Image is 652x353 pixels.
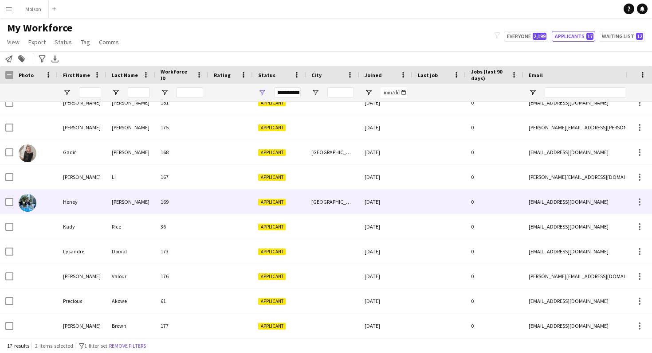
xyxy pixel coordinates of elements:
div: 0 [466,289,523,313]
div: [DATE] [359,264,412,288]
div: [PERSON_NAME] [58,314,106,338]
div: [DATE] [359,214,412,239]
div: [PERSON_NAME] [58,264,106,288]
span: Email [529,72,543,78]
span: My Workforce [7,21,72,35]
button: Open Filter Menu [63,89,71,97]
div: 176 [155,264,208,288]
div: [PERSON_NAME] [58,115,106,140]
div: 0 [466,190,523,214]
span: Photo [19,72,34,78]
span: 2,199 [533,33,546,40]
span: Applicant [258,100,286,106]
span: Comms [99,38,119,46]
input: Last Name Filter Input [128,87,150,98]
div: Lysandre [58,239,106,264]
span: Applicant [258,224,286,230]
div: [GEOGRAPHIC_DATA] [306,140,359,164]
div: [DATE] [359,140,412,164]
span: 2 items selected [35,342,73,349]
span: Applicant [258,174,286,181]
div: [DATE] [359,115,412,140]
div: [DATE] [359,165,412,189]
a: Tag [77,36,94,48]
span: Export [28,38,46,46]
div: 0 [466,140,523,164]
input: Joined Filter Input [381,87,407,98]
button: Waiting list12 [599,31,645,42]
div: 173 [155,239,208,264]
div: [DATE] [359,314,412,338]
span: Applicant [258,124,286,131]
button: Open Filter Menu [112,89,120,97]
span: Workforce ID [161,68,192,81]
div: [PERSON_NAME] [106,115,155,140]
div: Honey [58,190,106,214]
span: 12 [636,33,643,40]
div: 36 [155,214,208,239]
div: [DATE] [359,90,412,115]
span: Last Name [112,72,138,78]
div: [PERSON_NAME] [106,190,155,214]
a: Comms [95,36,122,48]
app-action-btn: Export XLSX [50,54,60,64]
div: [DATE] [359,239,412,264]
span: 17 [586,33,593,40]
span: First Name [63,72,90,78]
img: Honey Lee [19,194,36,212]
div: 0 [466,115,523,140]
div: 169 [155,190,208,214]
button: Remove filters [107,341,148,351]
div: 181 [155,90,208,115]
button: Molson [18,0,49,18]
button: Open Filter Menu [365,89,373,97]
div: [DATE] [359,289,412,313]
div: Precious [58,289,106,313]
span: Status [258,72,275,78]
span: 1 filter set [84,342,107,349]
span: Last job [418,72,438,78]
span: Applicant [258,149,286,156]
div: 168 [155,140,208,164]
div: Gadir [58,140,106,164]
div: [PERSON_NAME] [106,140,155,164]
div: 0 [466,90,523,115]
div: 0 [466,165,523,189]
span: Applicant [258,273,286,280]
a: Export [25,36,49,48]
div: Li [106,165,155,189]
span: Jobs (last 90 days) [471,68,507,81]
span: City [311,72,322,78]
div: 0 [466,264,523,288]
span: Applicant [258,298,286,305]
span: Tag [81,38,90,46]
div: [PERSON_NAME] [58,90,106,115]
div: 175 [155,115,208,140]
div: Kady [58,214,106,239]
div: 0 [466,314,523,338]
div: 0 [466,239,523,264]
div: Brown [106,314,155,338]
span: Rating [214,72,231,78]
input: Workforce ID Filter Input [177,87,203,98]
div: [PERSON_NAME] [58,165,106,189]
input: First Name Filter Input [79,87,101,98]
div: [GEOGRAPHIC_DATA] [306,190,359,214]
span: Applicant [258,199,286,206]
input: City Filter Input [327,87,354,98]
div: Dorval [106,239,155,264]
div: 0 [466,214,523,239]
div: Valour [106,264,155,288]
button: Open Filter Menu [258,89,266,97]
div: 61 [155,289,208,313]
div: Rice [106,214,155,239]
button: Open Filter Menu [529,89,537,97]
app-action-btn: Add to tag [16,54,27,64]
div: [PERSON_NAME] [106,90,155,115]
img: Gadir Jaafar [19,144,36,162]
button: Open Filter Menu [311,89,319,97]
button: Open Filter Menu [161,89,169,97]
span: Applicant [258,323,286,330]
app-action-btn: Advanced filters [37,54,47,64]
button: Applicants17 [552,31,595,42]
